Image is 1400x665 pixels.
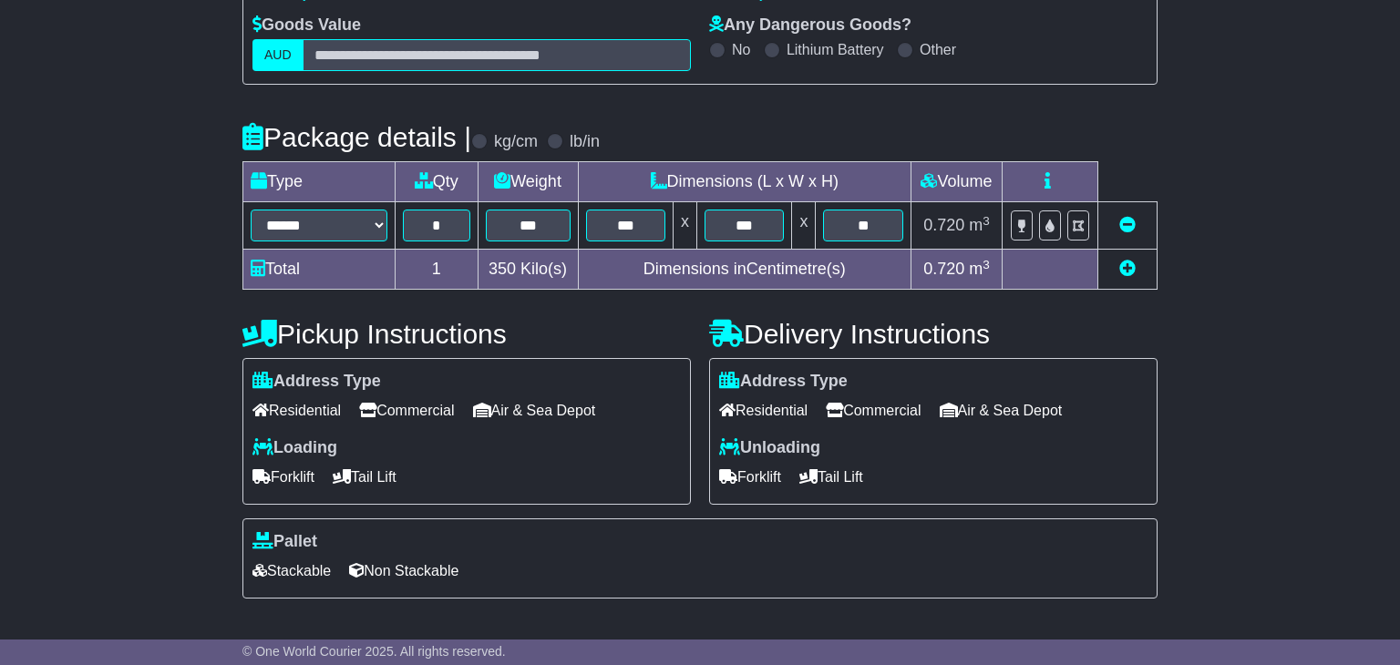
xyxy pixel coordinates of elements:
td: Qty [396,162,479,202]
td: Weight [478,162,578,202]
span: m [969,260,990,278]
span: Stackable [252,557,331,585]
td: x [674,202,697,250]
label: Goods Value [252,15,361,36]
td: Dimensions (L x W x H) [578,162,911,202]
label: kg/cm [494,132,538,152]
td: Dimensions in Centimetre(s) [578,250,911,290]
span: Tail Lift [799,463,863,491]
label: lb/in [570,132,600,152]
label: Address Type [252,372,381,392]
span: 0.720 [923,260,964,278]
span: m [969,216,990,234]
label: No [732,41,750,58]
h4: Delivery Instructions [709,319,1158,349]
a: Remove this item [1119,216,1136,234]
span: Tail Lift [333,463,396,491]
span: © One World Courier 2025. All rights reserved. [242,644,506,659]
span: 350 [489,260,516,278]
span: Commercial [359,396,454,425]
span: Forklift [719,463,781,491]
sup: 3 [983,258,990,271]
span: 0.720 [923,216,964,234]
span: Forklift [252,463,314,491]
span: Air & Sea Depot [940,396,1063,425]
label: Other [920,41,956,58]
sup: 3 [983,214,990,228]
td: Volume [911,162,1002,202]
td: x [792,202,816,250]
label: Pallet [252,532,317,552]
h4: Pickup Instructions [242,319,691,349]
label: Any Dangerous Goods? [709,15,911,36]
span: Residential [252,396,341,425]
h4: Package details | [242,122,471,152]
td: Kilo(s) [478,250,578,290]
td: Type [243,162,396,202]
span: Residential [719,396,808,425]
span: Non Stackable [349,557,458,585]
label: AUD [252,39,304,71]
td: 1 [396,250,479,290]
span: Air & Sea Depot [473,396,596,425]
label: Unloading [719,438,820,458]
label: Loading [252,438,337,458]
a: Add new item [1119,260,1136,278]
span: Commercial [826,396,921,425]
label: Address Type [719,372,848,392]
td: Total [243,250,396,290]
label: Lithium Battery [787,41,884,58]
